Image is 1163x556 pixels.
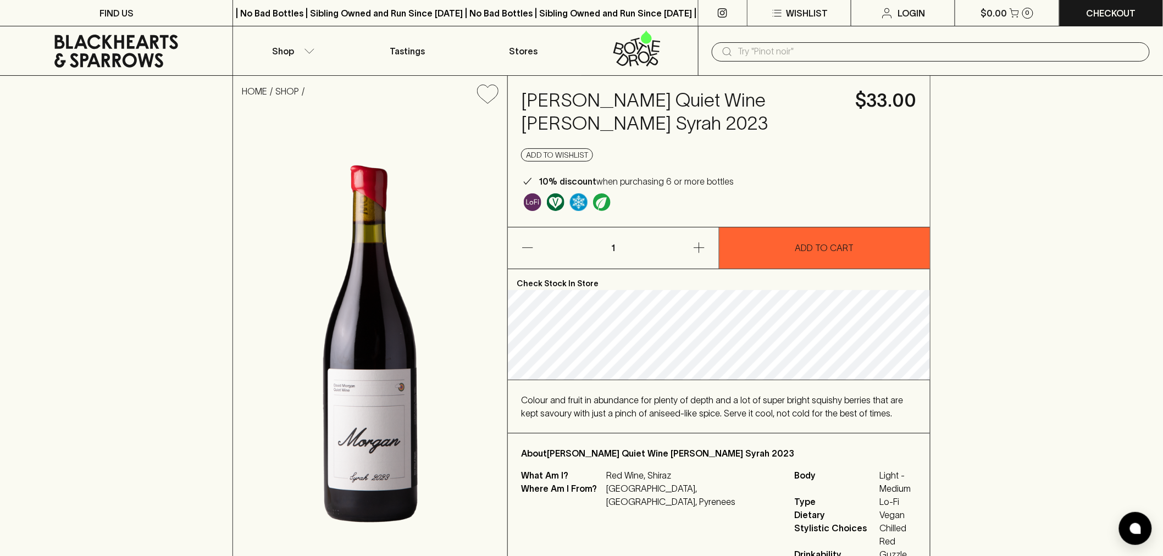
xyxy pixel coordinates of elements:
[521,469,603,482] p: What Am I?
[275,86,299,96] a: SHOP
[508,269,930,290] p: Check Stock In Store
[233,26,349,75] button: Shop
[1087,7,1136,20] p: Checkout
[880,495,917,508] span: Lo-Fi
[606,482,782,508] p: [GEOGRAPHIC_DATA], [GEOGRAPHIC_DATA], Pyrenees
[795,495,877,508] span: Type
[521,89,843,135] h4: [PERSON_NAME] Quiet Wine [PERSON_NAME] Syrah 2023
[593,193,611,211] img: Organic
[350,26,466,75] a: Tastings
[856,89,917,112] h4: $33.00
[590,191,613,214] a: Organic
[567,191,590,214] a: Wonderful as is, but a slight chill will enhance the aromatics and give it a beautiful crunch.
[1026,10,1030,16] p: 0
[880,508,917,521] span: Vegan
[719,227,930,269] button: ADD TO CART
[600,227,627,269] p: 1
[544,191,567,214] a: Made without the use of any animal products.
[509,45,538,58] p: Stores
[473,80,503,108] button: Add to wishlist
[272,45,294,58] p: Shop
[738,43,1141,60] input: Try "Pinot noir"
[880,521,917,548] span: Chilled Red
[521,447,917,460] p: About [PERSON_NAME] Quiet Wine [PERSON_NAME] Syrah 2023
[1130,523,1141,534] img: bubble-icon
[521,395,903,418] span: Colour and fruit in abundance for plenty of depth and a lot of super bright squishy berries that ...
[981,7,1007,20] p: $0.00
[547,193,564,211] img: Vegan
[390,45,425,58] p: Tastings
[521,482,603,508] p: Where Am I From?
[521,191,544,214] a: Some may call it natural, others minimum intervention, either way, it’s hands off & maybe even a ...
[242,86,267,96] a: HOME
[795,469,877,495] span: Body
[898,7,926,20] p: Login
[570,193,588,211] img: Chilled Red
[795,241,854,254] p: ADD TO CART
[539,176,596,186] b: 10% discount
[880,469,917,495] span: Light - Medium
[795,508,877,521] span: Dietary
[466,26,581,75] a: Stores
[795,521,877,548] span: Stylistic Choices
[606,469,782,482] p: Red Wine, Shiraz
[99,7,134,20] p: FIND US
[524,193,541,211] img: Lo-Fi
[539,175,734,188] p: when purchasing 6 or more bottles
[786,7,828,20] p: Wishlist
[521,148,593,162] button: Add to wishlist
